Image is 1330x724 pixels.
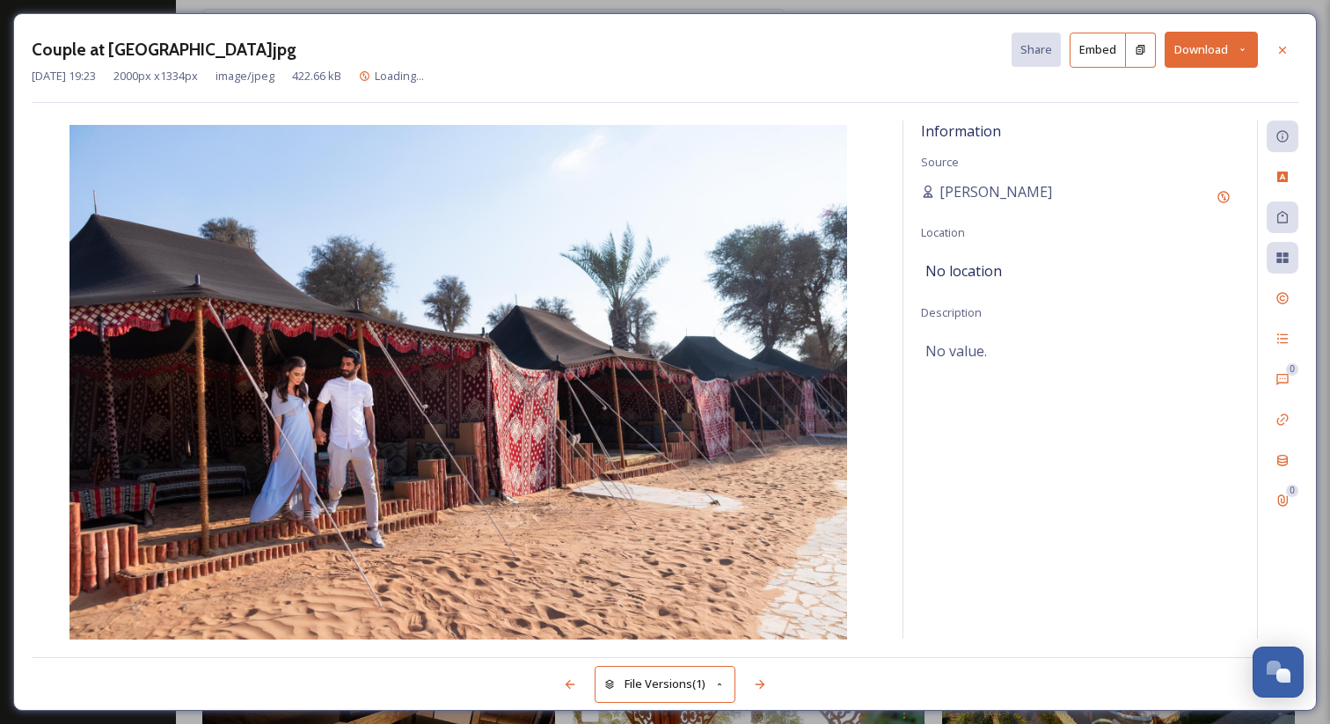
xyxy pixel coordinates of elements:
[921,304,982,320] span: Description
[925,340,987,362] span: No value.
[1012,33,1061,67] button: Share
[921,224,965,240] span: Location
[939,181,1052,202] span: [PERSON_NAME]
[292,68,341,84] span: 422.66 kB
[32,125,885,643] img: Couple%20at%20Al%20Wadi%20Desert%20camp.jpg
[925,260,1002,282] span: No location
[921,154,959,170] span: Source
[113,68,198,84] span: 2000 px x 1334 px
[375,68,424,84] span: Loading...
[1070,33,1126,68] button: Embed
[32,68,96,84] span: [DATE] 19:23
[1253,647,1304,698] button: Open Chat
[1165,32,1258,68] button: Download
[1286,485,1298,497] div: 0
[1286,363,1298,376] div: 0
[216,68,274,84] span: image/jpeg
[921,121,1001,141] span: Information
[595,666,735,702] button: File Versions(1)
[32,37,296,62] h3: Couple at [GEOGRAPHIC_DATA]jpg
